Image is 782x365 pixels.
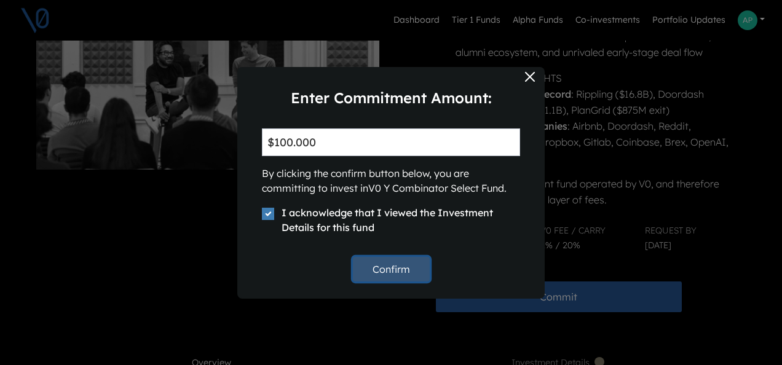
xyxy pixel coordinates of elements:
label: I acknowledge that I viewed the Investment Details for this fund [282,205,520,235]
p: By clicking the confirm button below, you are committing to invest in V0 Y Combinator Select Fund . [262,166,520,195]
button: Confirm [353,257,430,281]
button: Close [520,67,540,87]
div: Enter Commitment Amount: [247,77,535,119]
input: Minimum $100,000 [262,128,520,156]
